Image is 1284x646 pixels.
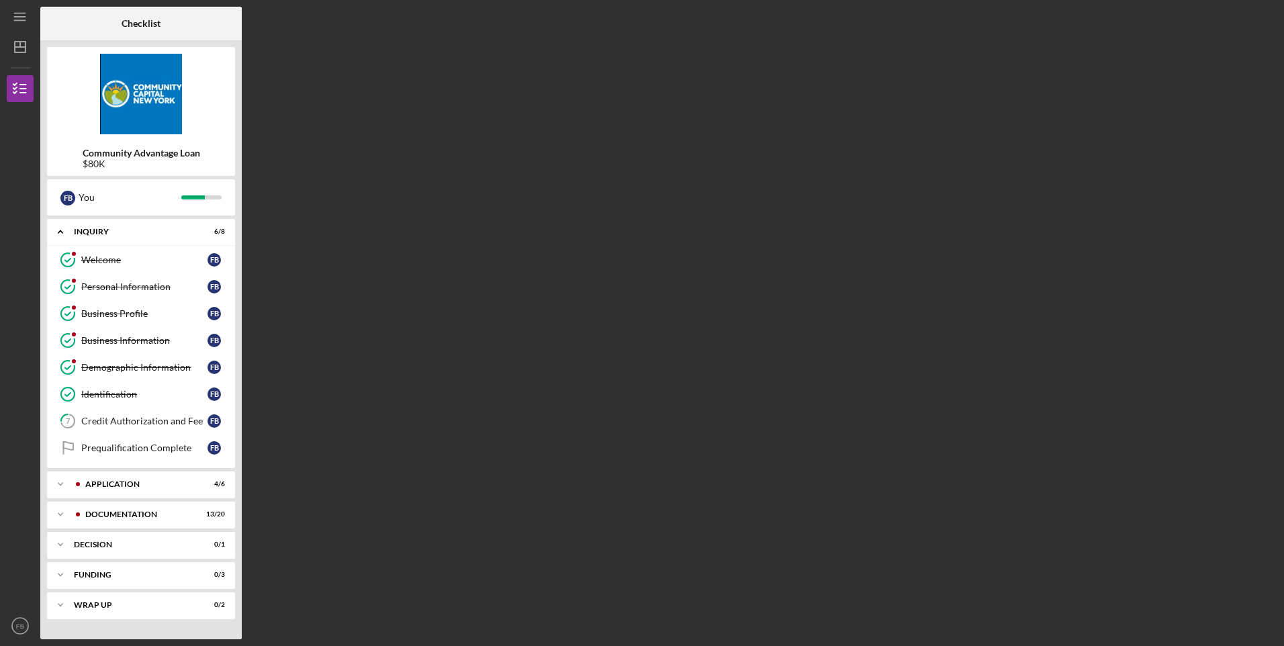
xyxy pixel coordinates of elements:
div: Business Information [81,335,208,346]
div: F B [208,361,221,374]
div: Credit Authorization and Fee [81,416,208,426]
button: FB [7,612,34,639]
div: Identification [81,389,208,400]
div: Application [85,480,191,488]
div: 6 / 8 [201,228,225,236]
div: F B [208,307,221,320]
a: Business InformationFB [54,327,228,354]
div: F B [208,253,221,267]
div: Business Profile [81,308,208,319]
a: WelcomeFB [54,246,228,273]
a: Prequalification CompleteFB [54,434,228,461]
div: 0 / 2 [201,601,225,609]
b: Community Advantage Loan [83,148,200,158]
div: 13 / 20 [201,510,225,518]
b: Checklist [122,18,160,29]
a: Business ProfileFB [54,300,228,327]
a: Personal InformationFB [54,273,228,300]
div: 0 / 1 [201,541,225,549]
div: Prequalification Complete [81,443,208,453]
div: F B [208,441,221,455]
div: F B [208,280,221,293]
div: Personal Information [81,281,208,292]
div: F B [208,387,221,401]
a: 7Credit Authorization and FeeFB [54,408,228,434]
a: IdentificationFB [54,381,228,408]
div: Funding [74,571,191,579]
img: Product logo [47,54,235,134]
div: 4 / 6 [201,480,225,488]
div: F B [208,334,221,347]
div: F B [60,191,75,205]
a: Demographic InformationFB [54,354,228,381]
div: Decision [74,541,191,549]
div: Wrap up [74,601,191,609]
div: Welcome [81,255,208,265]
text: FB [16,622,24,630]
div: $80K [83,158,200,169]
tspan: 7 [66,417,71,426]
div: F B [208,414,221,428]
div: Inquiry [74,228,191,236]
div: You [79,186,181,209]
div: 0 / 3 [201,571,225,579]
div: Demographic Information [81,362,208,373]
div: Documentation [85,510,191,518]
